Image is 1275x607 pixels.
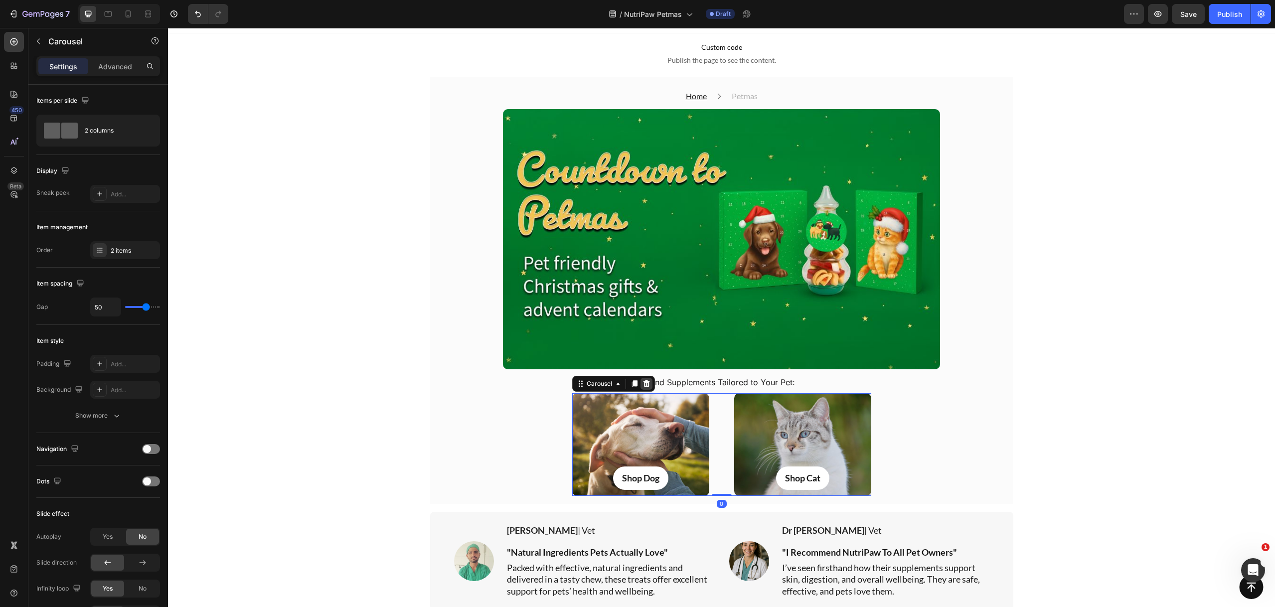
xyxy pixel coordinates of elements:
div: Undo/Redo [188,4,228,24]
div: Display [36,164,71,178]
p: Carousel [48,35,133,47]
input: Auto [91,298,121,316]
div: Autoplay [36,532,61,541]
p: Petmas [564,62,590,74]
div: 2 columns [85,119,146,142]
button: Save [1172,4,1205,24]
span: Save [1180,10,1197,18]
div: Beta [7,182,24,190]
div: 2 items [111,246,158,255]
span: I’ve seen firsthand how their supplements support skin, digestion, and overall wellbeing. They ar... [614,534,812,569]
div: Slide direction [36,558,77,567]
span: Yes [103,584,113,593]
div: Sneak peek [36,188,70,197]
span: No [139,584,147,593]
p: | Vet [614,497,820,508]
div: Item style [36,336,64,345]
u: Home [518,63,539,73]
button: 7 [4,4,74,24]
span: Draft [716,9,731,18]
img: Alt Image [286,513,326,553]
div: Dots [36,475,63,488]
button: Show more [36,407,160,425]
div: Slide effect [36,509,69,518]
div: Add... [111,360,158,369]
strong: "Natural Ingredients Pets Actually Love" [339,519,500,530]
div: Infinity loop [36,582,83,596]
p: Advanced [98,61,132,72]
span: Yes [103,532,113,541]
div: Gap [36,303,48,311]
strong: [PERSON_NAME] [339,497,410,508]
div: 450 [9,106,24,114]
span: 1 [1262,543,1270,551]
span: / [620,9,622,19]
div: Show more [75,411,122,421]
div: Publish [1217,9,1242,19]
div: Background Image [566,365,703,468]
div: Rich Text Editor. Editing area: main [563,61,591,75]
div: Item spacing [36,277,86,291]
div: Items per slide [36,94,91,108]
div: 0 [549,472,559,480]
strong: Shop Cat [617,445,652,455]
div: Add... [111,190,158,199]
p: | Vet [339,497,545,508]
div: Carousel [417,351,446,360]
strong: Dr [PERSON_NAME] [614,497,696,508]
iframe: Intercom live chat [1241,558,1265,582]
span: Find Supplements Tailored to Your Pet: [480,349,627,359]
strong: "I Recommend NutriPaw To All Pet Owners" [614,519,789,530]
div: Add... [111,386,158,395]
div: Background Image [404,365,541,468]
iframe: Design area [168,28,1275,607]
div: Padding [36,357,73,371]
span: Packed with effective, natural ingredients and delivered in a tasty chew, these treats offer exce... [339,534,539,569]
img: gempages_574527014732563685-a646ab06-4516-43aa-89dd-d5a3f87fd567.jpg [335,81,773,341]
button: Publish [1209,4,1251,24]
div: Background [36,383,85,397]
strong: Shop Dog [454,445,491,455]
img: Alt Image [561,513,601,553]
span: No [139,532,147,541]
div: Order [36,246,53,255]
div: Item management [36,223,88,232]
div: Navigation [36,443,81,456]
p: 7 [65,8,70,20]
span: NutriPaw Petmas [624,9,682,19]
p: Settings [49,61,77,72]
